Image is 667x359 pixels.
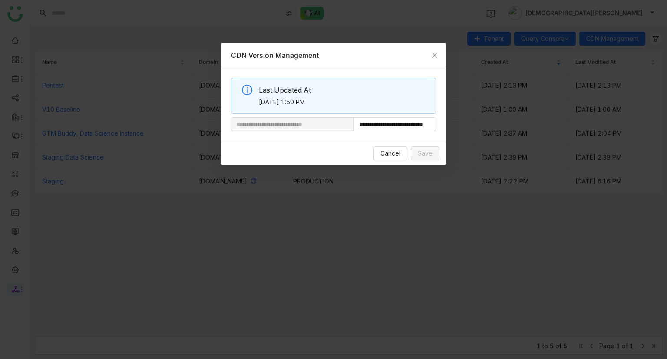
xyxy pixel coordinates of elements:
div: CDN Version Management [231,50,436,60]
button: Cancel [373,146,407,160]
span: [DATE] 1:50 PM [259,97,429,107]
button: Save [411,146,439,160]
span: Last Updated At [259,85,429,96]
button: Close [423,43,446,67]
span: Cancel [380,149,400,158]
